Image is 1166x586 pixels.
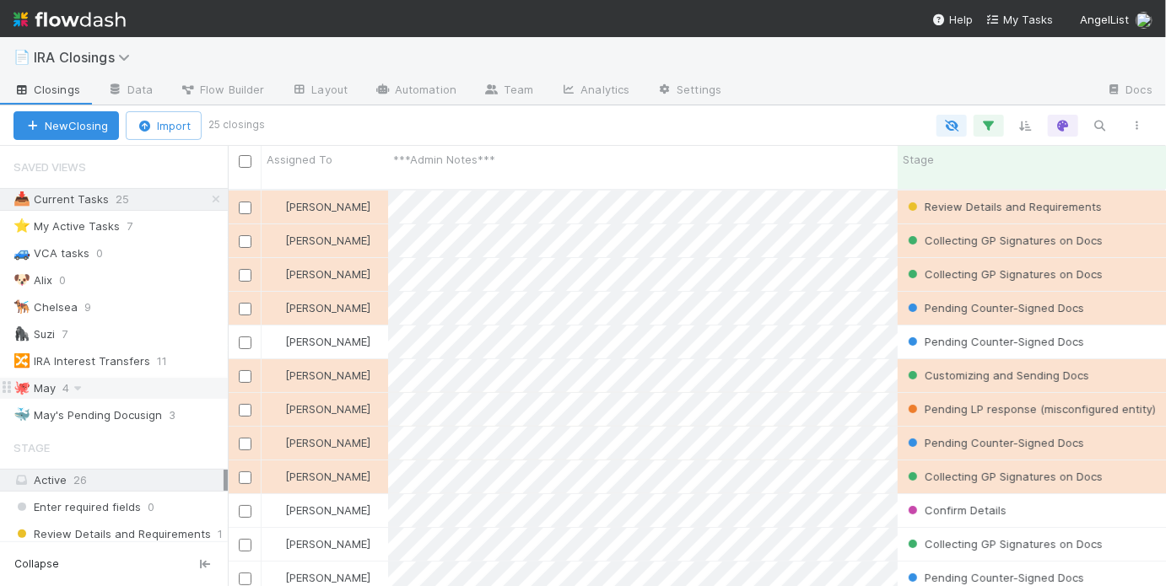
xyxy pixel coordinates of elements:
[62,324,84,345] span: 7
[239,303,251,315] input: Toggle Row Selected
[269,571,283,584] img: avatar_768cd48b-9260-4103-b3ef-328172ae0546.png
[285,402,370,416] span: [PERSON_NAME]
[269,470,283,483] img: avatar_768cd48b-9260-4103-b3ef-328172ae0546.png
[13,297,78,318] div: Chelsea
[268,266,370,282] div: [PERSON_NAME]
[13,497,141,518] span: Enter required fields
[13,351,150,372] div: IRA Interest Transfers
[903,151,934,168] span: Stage
[13,353,30,368] span: 🔀
[285,571,370,584] span: [PERSON_NAME]
[73,473,87,487] span: 26
[269,503,283,517] img: avatar_aa70801e-8de5-4477-ab9d-eb7c67de69c1.png
[470,78,547,105] a: Team
[239,404,251,417] input: Toggle Row Selected
[13,216,120,237] div: My Active Tasks
[904,569,1084,586] div: Pending Counter-Signed Docs
[13,218,30,233] span: ⭐
[13,299,30,314] span: 🐕‍🦺
[268,535,370,552] div: [PERSON_NAME]
[904,470,1103,483] span: Collecting GP Signatures on Docs
[285,503,370,517] span: [PERSON_NAME]
[904,402,1156,416] span: Pending LP response (misconfigured entity)
[285,200,370,213] span: [PERSON_NAME]
[13,431,50,465] span: Stage
[13,150,86,184] span: Saved Views
[13,189,109,210] div: Current Tasks
[986,13,1053,26] span: My Tasks
[267,151,332,168] span: Assigned To
[904,535,1103,552] div: Collecting GP Signatures on Docs
[904,401,1156,417] div: Pending LP response (misconfigured entity)
[13,5,126,34] img: logo-inverted-e16ddd16eac7371096b0.svg
[285,470,370,483] span: [PERSON_NAME]
[904,468,1103,485] div: Collecting GP Signatures on Docs
[986,11,1053,28] a: My Tasks
[278,78,361,105] a: Layout
[269,335,283,348] img: avatar_b0da76e8-8e9d-47e0-9b3e-1b93abf6f697.png
[268,434,370,451] div: [PERSON_NAME]
[126,111,202,140] button: Import
[268,232,370,249] div: [PERSON_NAME]
[268,198,370,215] div: [PERSON_NAME]
[13,524,211,545] span: Review Details and Requirements
[269,301,283,315] img: avatar_aa70801e-8de5-4477-ab9d-eb7c67de69c1.png
[127,216,149,237] span: 7
[268,569,370,586] div: [PERSON_NAME]
[239,202,251,214] input: Toggle Row Selected
[904,234,1103,247] span: Collecting GP Signatures on Docs
[269,267,283,281] img: avatar_b0da76e8-8e9d-47e0-9b3e-1b93abf6f697.png
[285,537,370,551] span: [PERSON_NAME]
[14,556,59,572] span: Collapse
[148,497,154,518] span: 0
[269,368,283,382] img: avatar_768cd48b-9260-4103-b3ef-328172ae0546.png
[116,189,146,210] span: 25
[13,407,30,422] span: 🐳
[208,117,265,132] small: 25 closings
[285,234,370,247] span: [PERSON_NAME]
[13,245,30,260] span: 🚙
[285,267,370,281] span: [PERSON_NAME]
[239,573,251,585] input: Toggle Row Selected
[904,537,1103,551] span: Collecting GP Signatures on Docs
[13,405,162,426] div: May's Pending Docusign
[13,81,80,98] span: Closings
[904,299,1084,316] div: Pending Counter-Signed Docs
[269,402,283,416] img: avatar_b0da76e8-8e9d-47e0-9b3e-1b93abf6f697.png
[13,272,30,287] span: 🐶
[13,50,30,64] span: 📄
[268,401,370,417] div: [PERSON_NAME]
[239,336,251,349] input: Toggle Row Selected
[904,503,1007,517] span: Confirm Details
[166,78,278,105] a: Flow Builder
[218,524,223,545] span: 1
[904,571,1084,584] span: Pending Counter-Signed Docs
[904,198,1102,215] div: Review Details and Requirements
[932,11,973,28] div: Help
[157,351,184,372] span: 11
[13,243,89,264] div: VCA tasks
[13,380,30,395] span: 🐙
[269,200,283,213] img: avatar_768cd48b-9260-4103-b3ef-328172ae0546.png
[904,333,1084,350] div: Pending Counter-Signed Docs
[1093,78,1166,105] a: Docs
[904,436,1084,449] span: Pending Counter-Signed Docs
[268,367,370,384] div: [PERSON_NAME]
[59,270,83,291] span: 0
[13,111,119,140] button: NewClosing
[904,267,1103,281] span: Collecting GP Signatures on Docs
[239,370,251,383] input: Toggle Row Selected
[1080,13,1129,26] span: AngelList
[13,191,30,206] span: 📥
[239,235,251,248] input: Toggle Row Selected
[269,436,283,449] img: avatar_aa70801e-8de5-4477-ab9d-eb7c67de69c1.png
[96,243,120,264] span: 0
[643,78,735,105] a: Settings
[169,405,192,426] span: 3
[239,155,251,168] input: Toggle All Rows Selected
[239,438,251,450] input: Toggle Row Selected
[239,539,251,551] input: Toggle Row Selected
[904,232,1103,249] div: Collecting GP Signatures on Docs
[268,333,370,350] div: [PERSON_NAME]
[904,367,1089,384] div: Customizing and Sending Docs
